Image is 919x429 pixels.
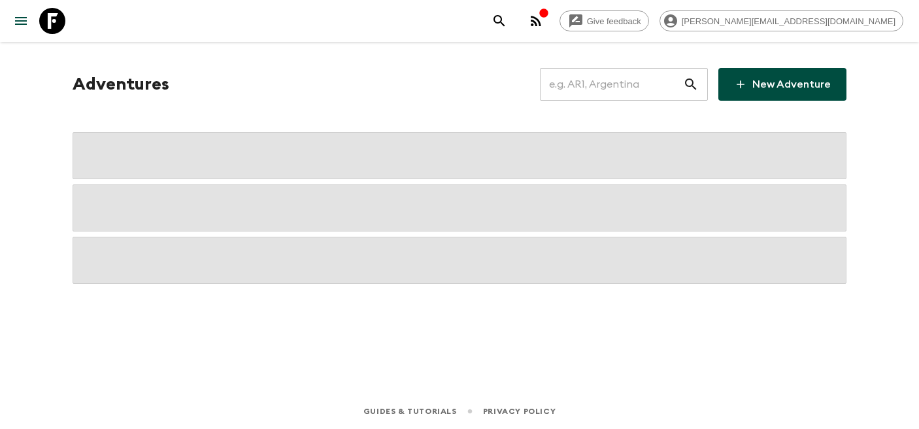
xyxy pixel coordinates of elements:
input: e.g. AR1, Argentina [540,66,683,103]
h1: Adventures [73,71,169,97]
button: search adventures [486,8,512,34]
a: Guides & Tutorials [363,404,457,419]
div: [PERSON_NAME][EMAIL_ADDRESS][DOMAIN_NAME] [660,10,903,31]
button: menu [8,8,34,34]
span: Give feedback [580,16,648,26]
a: Give feedback [560,10,649,31]
span: [PERSON_NAME][EMAIL_ADDRESS][DOMAIN_NAME] [675,16,903,26]
a: New Adventure [718,68,846,101]
a: Privacy Policy [483,404,556,419]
